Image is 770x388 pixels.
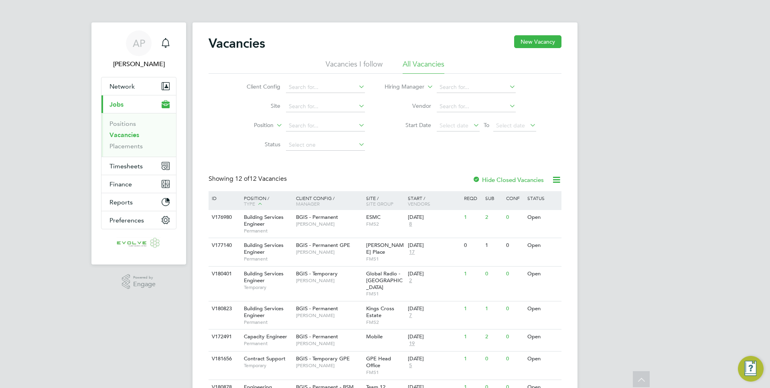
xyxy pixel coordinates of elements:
input: Search for... [286,82,365,93]
button: Timesheets [101,157,176,175]
span: Preferences [109,216,144,224]
div: V176980 [210,210,238,225]
span: BGIS - Temporary [296,270,338,277]
span: FMS1 [366,256,404,262]
span: 17 [408,249,416,256]
a: Go to home page [101,237,176,250]
div: Start / [406,191,462,210]
a: AP[PERSON_NAME] [101,30,176,69]
img: evolve-talent-logo-retina.png [117,237,161,250]
div: Sub [483,191,504,205]
div: 1 [483,238,504,253]
span: BGIS - Permanent [296,214,338,220]
div: [DATE] [408,333,460,340]
div: 0 [504,238,525,253]
button: Reports [101,193,176,211]
div: [DATE] [408,242,460,249]
li: Vacancies I follow [326,59,383,74]
div: Open [525,329,560,344]
span: Building Services Engineer [244,242,284,255]
span: Manager [296,200,320,207]
span: GPE Head Office [366,355,391,369]
span: Building Services Engineer [244,305,284,319]
span: Reports [109,198,133,206]
button: Network [101,77,176,95]
span: Select date [496,122,525,129]
span: BGIS - Temporary GPE [296,355,350,362]
span: Type [244,200,255,207]
span: Site Group [366,200,393,207]
span: [PERSON_NAME] [296,312,362,319]
div: 1 [462,329,483,344]
span: Engage [133,281,156,288]
span: Finance [109,180,132,188]
span: Temporary [244,284,292,291]
input: Search for... [286,101,365,112]
span: [PERSON_NAME] Place [366,242,404,255]
span: [PERSON_NAME] [296,249,362,255]
span: Contract Support [244,355,286,362]
button: Engage Resource Center [738,356,764,382]
span: AP [133,38,145,48]
span: Building Services Engineer [244,214,284,227]
span: 12 Vacancies [235,175,287,183]
span: Permanent [244,340,292,347]
span: Temporary [244,362,292,369]
label: Vendor [385,102,431,109]
span: FMS1 [366,291,404,297]
div: V177140 [210,238,238,253]
div: Status [525,191,560,205]
span: Kings Cross Estate [366,305,394,319]
div: Open [525,210,560,225]
span: 2 [408,277,413,284]
div: [DATE] [408,356,460,362]
span: [PERSON_NAME] [296,340,362,347]
a: Vacancies [109,131,139,139]
span: BGIS - Permanent [296,305,338,312]
span: ESMC [366,214,381,220]
span: [PERSON_NAME] [296,221,362,227]
span: Vendors [408,200,430,207]
label: Start Date [385,121,431,129]
div: Conf [504,191,525,205]
div: 0 [504,210,525,225]
span: Jobs [109,101,124,108]
div: 2 [483,329,504,344]
span: 7 [408,312,413,319]
button: New Vacancy [514,35,561,48]
div: 1 [462,267,483,281]
div: 1 [462,210,483,225]
button: Preferences [101,211,176,229]
div: Jobs [101,113,176,157]
div: [DATE] [408,271,460,277]
span: Select date [440,122,468,129]
div: V180823 [210,301,238,316]
a: Positions [109,120,136,127]
label: Site [234,102,280,109]
nav: Main navigation [91,22,186,265]
span: [PERSON_NAME] [296,277,362,284]
div: Reqd [462,191,483,205]
span: 8 [408,221,413,228]
span: 5 [408,362,413,369]
span: Capacity Engineer [244,333,287,340]
span: Permanent [244,319,292,325]
span: To [481,120,492,130]
div: 0 [504,352,525,366]
li: All Vacancies [403,59,444,74]
div: 0 [483,352,504,366]
div: Open [525,301,560,316]
span: Global Radio - [GEOGRAPHIC_DATA] [366,270,403,291]
span: FMS2 [366,221,404,227]
button: Jobs [101,95,176,113]
a: Powered byEngage [122,274,156,289]
div: 1 [462,301,483,316]
a: Placements [109,142,143,150]
span: [PERSON_NAME] [296,362,362,369]
span: BGIS - Permanent [296,333,338,340]
span: BGIS - Permanent GPE [296,242,350,249]
div: 1 [483,301,504,316]
div: V180401 [210,267,238,281]
label: Hiring Manager [378,83,424,91]
h2: Vacancies [209,35,265,51]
